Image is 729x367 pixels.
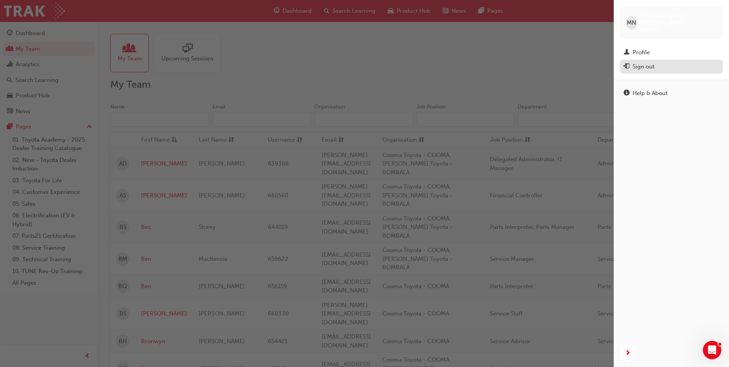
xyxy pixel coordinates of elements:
[703,341,721,359] iframe: Intercom live chat
[640,12,717,26] span: [PERSON_NAME] [PERSON_NAME]
[627,18,636,27] span: MN
[620,60,723,74] button: Sign out
[620,86,723,100] a: Help & About
[620,45,723,60] a: Profile
[633,48,650,57] div: Profile
[633,89,668,98] div: Help & About
[624,63,629,70] span: exit-icon
[624,49,629,56] span: man-icon
[624,90,629,97] span: info-icon
[633,62,654,71] div: Sign out
[625,349,631,358] span: next-icon
[640,27,658,33] span: 576705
